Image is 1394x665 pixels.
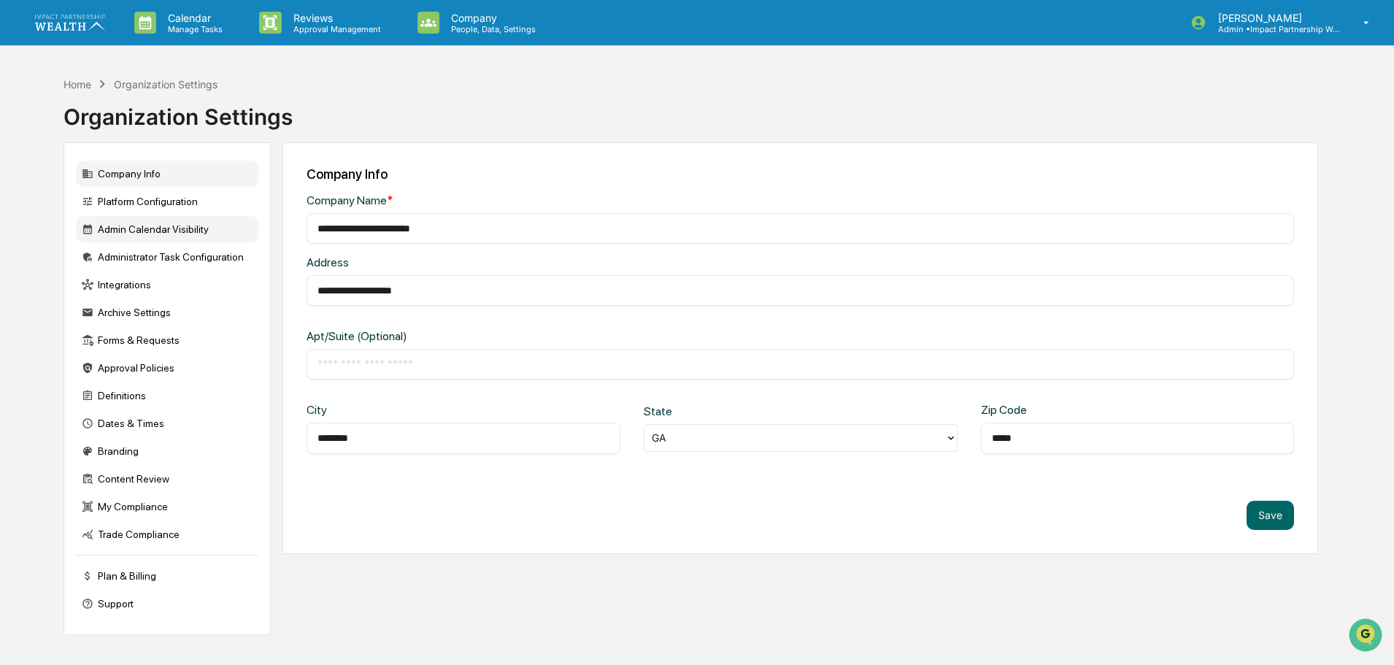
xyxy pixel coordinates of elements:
a: 🔎Data Lookup [9,206,98,232]
iframe: Open customer support [1347,617,1387,656]
p: Reviews [282,12,388,24]
button: Save [1247,501,1294,530]
p: People, Data, Settings [439,24,543,34]
div: Organization Settings [114,78,217,91]
div: 🖐️ [15,185,26,197]
div: Integrations [76,272,258,298]
p: How can we help? [15,31,266,54]
span: Preclearance [29,184,94,199]
p: [PERSON_NAME] [1206,12,1342,24]
div: Home [63,78,91,91]
div: My Compliance [76,493,258,520]
div: Definitions [76,383,258,409]
div: State [644,404,785,418]
a: 🗄️Attestations [100,178,187,204]
div: Content Review [76,466,258,492]
a: Powered byPylon [103,247,177,258]
div: Archive Settings [76,299,258,326]
button: Start new chat [248,116,266,134]
div: Approval Policies [76,355,258,381]
div: Organization Settings [63,92,293,130]
div: Plan & Billing [76,563,258,589]
div: Apt/Suite (Optional) [307,329,751,343]
div: Trade Compliance [76,521,258,547]
div: Company Name [307,193,751,207]
div: Zip Code [981,403,1122,417]
div: Support [76,591,258,617]
div: Start new chat [50,112,239,126]
div: City [307,403,447,417]
div: Admin Calendar Visibility [76,216,258,242]
span: Attestations [120,184,181,199]
div: Forms & Requests [76,327,258,353]
div: Company Info [76,161,258,187]
span: Pylon [145,247,177,258]
div: Administrator Task Configuration [76,244,258,270]
div: 🔎 [15,213,26,225]
div: Platform Configuration [76,188,258,215]
img: 1746055101610-c473b297-6a78-478c-a979-82029cc54cd1 [15,112,41,138]
div: 🗄️ [106,185,118,197]
p: Admin • Impact Partnership Wealth [1206,24,1342,34]
div: Company Info [307,166,1294,182]
p: Calendar [156,12,230,24]
p: Manage Tasks [156,24,230,34]
img: logo [35,15,105,30]
a: 🖐️Preclearance [9,178,100,204]
div: Address [307,255,751,269]
p: Company [439,12,543,24]
div: We're available if you need us! [50,126,185,138]
div: Branding [76,438,258,464]
span: Data Lookup [29,212,92,226]
p: Approval Management [282,24,388,34]
div: Dates & Times [76,410,258,437]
